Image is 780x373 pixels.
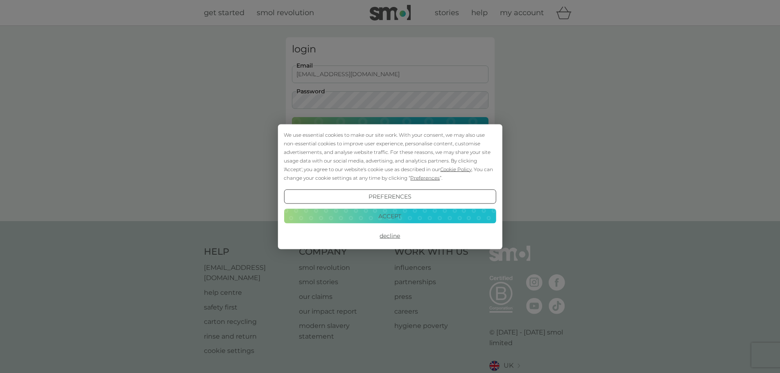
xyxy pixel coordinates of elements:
div: We use essential cookies to make our site work. With your consent, we may also use non-essential ... [284,130,496,182]
span: Preferences [410,174,440,181]
button: Decline [284,228,496,243]
button: Preferences [284,189,496,204]
span: Cookie Policy [440,166,472,172]
button: Accept [284,209,496,224]
div: Cookie Consent Prompt [278,124,502,249]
